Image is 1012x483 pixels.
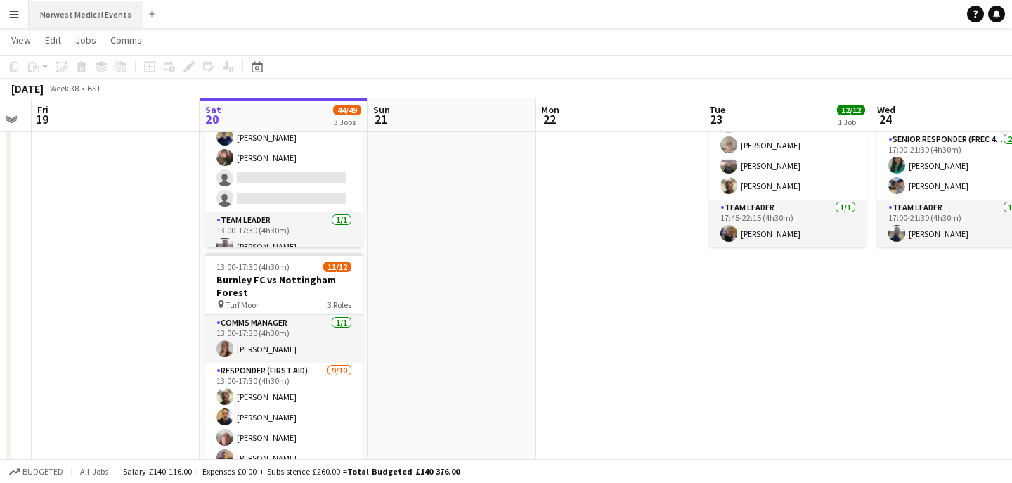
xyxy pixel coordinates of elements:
[45,34,61,46] span: Edit
[110,34,142,46] span: Comms
[105,31,148,49] a: Comms
[709,103,725,116] span: Tue
[70,31,102,49] a: Jobs
[11,34,31,46] span: View
[333,105,361,115] span: 44/49
[87,83,101,94] div: BST
[77,466,111,477] span: All jobs
[373,103,390,116] span: Sun
[205,103,221,116] span: Sat
[205,212,363,260] app-card-role: Team Leader1/113:00-17:30 (4h30m)[PERSON_NAME]
[709,39,867,247] app-job-card: 17:45-22:15 (4h30m)12/12Burnley FC vs Cardiff FC - Carabao Cup Turf Moor3 Roles[PERSON_NAME][PERS...
[205,315,363,363] app-card-role: Comms Manager1/113:00-17:30 (4h30m)[PERSON_NAME]
[203,111,221,127] span: 20
[123,466,460,477] div: Salary £140 116.00 + Expenses £0.00 + Subsistence £260.00 =
[11,82,44,96] div: [DATE]
[347,466,460,477] span: Total Budgeted £140 376.00
[75,34,96,46] span: Jobs
[539,111,559,127] span: 22
[323,262,351,272] span: 11/12
[35,111,48,127] span: 19
[37,103,48,116] span: Fri
[39,31,67,49] a: Edit
[205,273,363,299] h3: Burnley FC vs Nottingham Forest
[7,464,65,479] button: Budgeted
[205,253,363,461] app-job-card: 13:00-17:30 (4h30m)11/12Burnley FC vs Nottingham Forest Turf Moor3 RolesComms Manager1/113:00-17:...
[216,262,290,272] span: 13:00-17:30 (4h30m)
[837,105,865,115] span: 12/12
[6,31,37,49] a: View
[226,300,259,310] span: Turf Moor
[875,111,895,127] span: 24
[327,300,351,310] span: 3 Roles
[707,111,725,127] span: 23
[838,117,864,127] div: 1 Job
[371,111,390,127] span: 21
[709,200,867,247] app-card-role: Team Leader1/117:45-22:15 (4h30m)[PERSON_NAME]
[541,103,559,116] span: Mon
[205,39,363,247] app-job-card: 13:00-17:30 (4h30m)8/10[PERSON_NAME] Rovers vs Ipswich [GEOGRAPHIC_DATA]3 Roles13:00-17:30 (4h30m...
[334,117,361,127] div: 3 Jobs
[877,103,895,116] span: Wed
[22,467,63,477] span: Budgeted
[46,83,82,94] span: Week 38
[29,1,143,28] button: Norwest Medical Events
